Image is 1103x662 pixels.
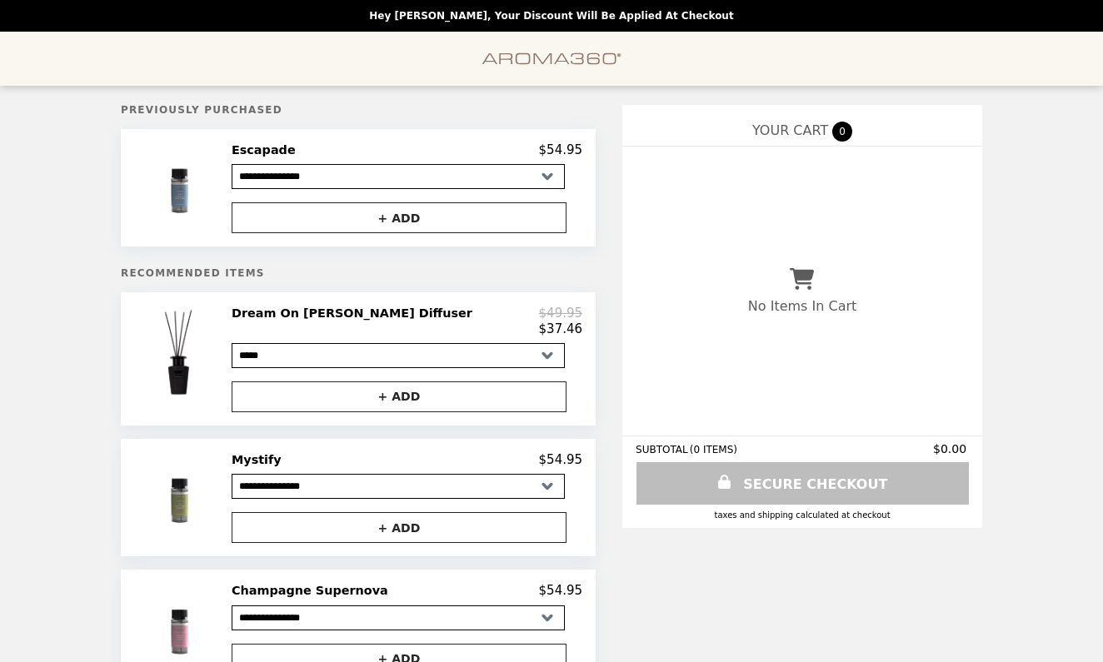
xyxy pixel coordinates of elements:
[121,267,596,279] h5: Recommended Items
[636,444,690,455] span: SUBTOTAL
[933,442,969,455] span: $0.00
[232,343,565,368] select: Select a product variant
[232,306,479,321] h2: Dream On [PERSON_NAME] Diffuser
[832,122,852,142] span: 0
[232,605,565,630] select: Select a product variant
[539,306,583,321] p: $49.95
[539,583,583,598] p: $54.95
[133,142,228,233] img: Escapade
[232,142,302,157] h2: Escapade
[232,381,566,412] button: + ADD
[232,512,566,543] button: + ADD
[232,164,565,189] select: Select a product variant
[133,452,228,543] img: Mystify
[232,202,566,233] button: + ADD
[232,474,565,499] select: Select a product variant
[539,321,583,336] p: $37.46
[369,10,733,22] p: Hey [PERSON_NAME], your discount will be applied at checkout
[636,510,969,520] div: Taxes and Shipping calculated at checkout
[748,298,856,314] p: No Items In Cart
[232,452,288,467] h2: Mystify
[690,444,737,455] span: ( 0 ITEMS )
[132,306,229,399] img: Dream On Reed Diffuser
[482,42,621,76] img: Brand Logo
[121,104,596,116] h5: Previously Purchased
[752,122,828,138] span: YOUR CART
[539,142,583,157] p: $54.95
[232,583,395,598] h2: Champagne Supernova
[539,452,583,467] p: $54.95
